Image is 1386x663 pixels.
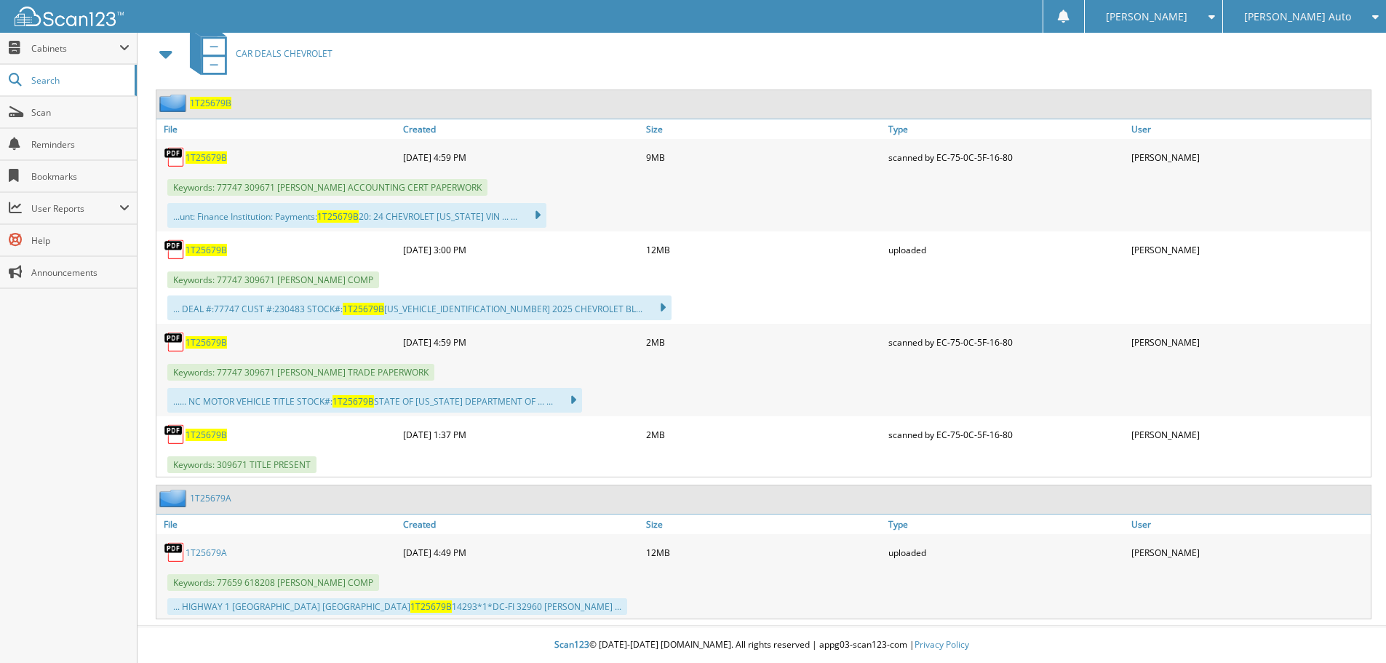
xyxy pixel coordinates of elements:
[186,547,227,559] a: 1T25679A
[181,25,332,82] a: CAR DEALS CHEVROLET
[31,138,130,151] span: Reminders
[31,202,119,215] span: User Reports
[1128,235,1371,264] div: [PERSON_NAME]
[156,515,399,534] a: File
[236,47,332,60] span: CAR DEALS CHEVROLET
[332,395,374,408] span: 1T25679B
[186,151,227,164] a: 1T25679B
[1128,515,1371,534] a: User
[164,424,186,445] img: PDF.png
[399,420,642,449] div: [DATE] 1:37 PM
[186,336,227,349] a: 1T25679B
[399,119,642,139] a: Created
[343,303,384,315] span: 1T25679B
[167,179,487,196] span: Keywords: 77747 309671 [PERSON_NAME] ACCOUNTING CERT PAPERWORK
[1128,143,1371,172] div: [PERSON_NAME]
[885,143,1128,172] div: scanned by EC-75-0C-5F-16-80
[1128,119,1371,139] a: User
[186,429,227,441] a: 1T25679B
[399,327,642,357] div: [DATE] 4:59 PM
[167,203,546,228] div: ...unt: Finance Institution: Payments: 20: 24 CHEVROLET [US_STATE] VIN ... ...
[159,94,190,112] img: folder2.png
[885,119,1128,139] a: Type
[642,538,885,567] div: 12MB
[399,143,642,172] div: [DATE] 4:59 PM
[167,598,627,615] div: ... HIGHWAY 1 [GEOGRAPHIC_DATA] [GEOGRAPHIC_DATA] 14293*1*DC-FI 32960 [PERSON_NAME] ...
[164,146,186,168] img: PDF.png
[399,235,642,264] div: [DATE] 3:00 PM
[1313,593,1386,663] iframe: Chat Widget
[1244,12,1351,21] span: [PERSON_NAME] Auto
[915,638,969,651] a: Privacy Policy
[31,42,119,55] span: Cabinets
[885,538,1128,567] div: uploaded
[190,492,231,504] a: 1T25679A
[167,388,582,413] div: ...... NC MOTOR VEHICLE TITLE STOCK#: STATE OF [US_STATE] DEPARTMENT OF ... ...
[167,364,434,381] span: Keywords: 77747 309671 [PERSON_NAME] TRADE PAPERWORK
[186,244,227,256] a: 1T25679B
[31,106,130,119] span: Scan
[31,266,130,279] span: Announcements
[642,515,885,534] a: Size
[885,327,1128,357] div: scanned by EC-75-0C-5F-16-80
[15,7,124,26] img: scan123-logo-white.svg
[31,74,127,87] span: Search
[31,234,130,247] span: Help
[159,489,190,507] img: folder2.png
[31,170,130,183] span: Bookmarks
[642,327,885,357] div: 2MB
[167,574,379,591] span: Keywords: 77659 618208 [PERSON_NAME] COMP
[642,119,885,139] a: Size
[138,627,1386,663] div: © [DATE]-[DATE] [DOMAIN_NAME]. All rights reserved | appg03-scan123-com |
[156,119,399,139] a: File
[190,97,231,109] a: 1T25679B
[167,295,672,320] div: ... DEAL #:77747 CUST #:230483 STOCK#: [US_VEHICLE_IDENTIFICATION_NUMBER] 2025 CHEVROLET BL...
[1128,538,1371,567] div: [PERSON_NAME]
[554,638,589,651] span: Scan123
[164,239,186,261] img: PDF.png
[1128,420,1371,449] div: [PERSON_NAME]
[1106,12,1187,21] span: [PERSON_NAME]
[885,515,1128,534] a: Type
[167,271,379,288] span: Keywords: 77747 309671 [PERSON_NAME] COMP
[164,331,186,353] img: PDF.png
[642,143,885,172] div: 9MB
[410,600,452,613] span: 1T25679B
[885,420,1128,449] div: scanned by EC-75-0C-5F-16-80
[164,541,186,563] img: PDF.png
[642,420,885,449] div: 2MB
[317,210,359,223] span: 1T25679B
[1128,327,1371,357] div: [PERSON_NAME]
[399,515,642,534] a: Created
[167,456,316,473] span: Keywords: 309671 TITLE PRESENT
[642,235,885,264] div: 12MB
[399,538,642,567] div: [DATE] 4:49 PM
[885,235,1128,264] div: uploaded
